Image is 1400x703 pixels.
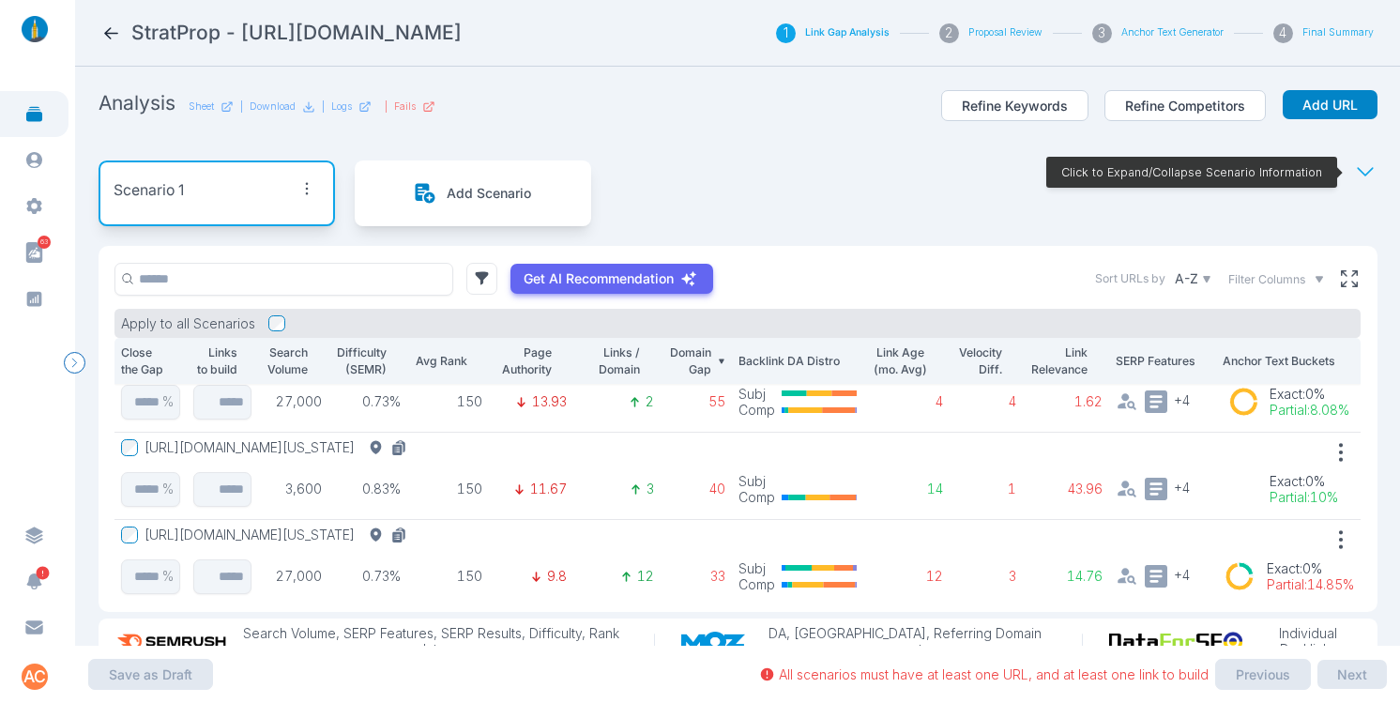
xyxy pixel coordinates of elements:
[99,90,175,116] h2: Analysis
[956,344,1002,377] p: Velocity Diff.
[121,344,166,377] p: Close the Gap
[414,182,531,206] button: Add Scenario
[1175,270,1198,287] p: A-Z
[1174,390,1190,408] span: + 4
[667,568,725,585] p: 33
[414,481,482,497] p: 150
[1029,481,1103,497] p: 43.96
[495,344,553,377] p: Page Authority
[1267,576,1354,593] p: Partial : 14.85%
[114,179,184,203] p: Scenario 1
[1095,270,1165,287] label: Sort URLs by
[265,393,322,410] p: 27,000
[776,23,796,43] div: 1
[193,344,238,377] p: Links to build
[265,481,322,497] p: 3,600
[162,481,174,497] p: %
[939,23,959,43] div: 2
[532,393,567,410] p: 13.93
[956,568,1016,585] p: 3
[1270,386,1349,403] p: Exact : 0%
[88,659,213,691] button: Save as Draft
[738,576,775,593] p: Comp
[189,100,243,114] a: Sheet|
[1116,353,1210,370] p: SERP Features
[447,185,531,202] p: Add Scenario
[510,264,713,294] button: Get AI Recommendation
[385,100,435,114] div: |
[1174,565,1190,583] span: + 4
[941,90,1088,122] button: Refine Keywords
[738,386,775,403] p: Subj
[335,481,402,497] p: 0.83%
[1061,164,1322,181] p: Click to Expand/Collapse Scenario Information
[873,481,943,497] p: 14
[805,26,890,39] button: Link Gap Analysis
[1270,489,1338,506] p: Partial : 10%
[1273,23,1293,43] div: 4
[1215,659,1311,691] button: Previous
[873,568,943,585] p: 12
[162,568,174,585] p: %
[754,625,1056,658] p: DA, [GEOGRAPHIC_DATA], Referring Domain count
[189,100,214,114] p: Sheet
[394,100,416,114] p: Fails
[1092,23,1112,43] div: 3
[38,236,51,249] span: 63
[1109,632,1252,651] img: data_for_seo_logo.e5120ddb.png
[162,393,174,410] p: %
[667,344,711,377] p: Domain Gap
[250,100,296,114] p: Download
[1172,267,1215,291] button: A-Z
[1223,353,1354,370] p: Anchor Text Buckets
[530,481,567,497] p: 11.67
[547,568,567,585] p: 9.8
[335,568,402,585] p: 0.73%
[667,481,725,497] p: 40
[1104,90,1266,122] button: Refine Competitors
[414,568,482,585] p: 150
[956,481,1016,497] p: 1
[1253,625,1364,658] p: Individual Backlinks
[873,393,943,410] p: 4
[1174,478,1190,496] span: + 4
[1302,26,1374,39] button: Final Summary
[145,527,414,543] button: [URL][DOMAIN_NAME][US_STATE]
[681,632,754,651] img: moz_logo.a3998d80.png
[738,489,775,506] p: Comp
[335,344,387,377] p: Difficulty (SEMR)
[414,393,482,410] p: 150
[1270,473,1338,490] p: Exact : 0%
[524,270,674,287] p: Get AI Recommendation
[1317,660,1387,690] button: Next
[145,439,414,456] button: [URL][DOMAIN_NAME][US_STATE]
[1121,26,1224,39] button: Anchor Text Generator
[121,315,255,332] p: Apply to all Scenarios
[647,481,654,497] p: 3
[580,344,640,377] p: Links / Domain
[15,16,54,42] img: linklaunch_small.2ae18699.png
[637,568,654,585] p: 12
[738,402,775,419] p: Comp
[335,393,402,410] p: 0.73%
[131,20,462,46] h2: StratProp - https://www.staxupstorage.com/
[1029,344,1088,377] p: Link Relevance
[1029,393,1103,410] p: 1.62
[1029,568,1103,585] p: 14.76
[1270,402,1349,419] p: Partial : 8.08%
[738,473,775,490] p: Subj
[873,344,928,377] p: Link Age (mo. Avg)
[1267,560,1354,577] p: Exact : 0%
[322,100,372,114] div: |
[738,560,775,577] p: Subj
[112,625,236,658] img: semrush_logo.573af308.png
[1228,271,1325,288] button: Filter Columns
[235,625,628,658] p: Search Volume, SERP Features, SERP Results, Difficulty, Rank data
[646,393,654,410] p: 2
[956,393,1016,410] p: 4
[265,344,308,377] p: Search Volume
[968,26,1042,39] button: Proposal Review
[1228,271,1305,288] span: Filter Columns
[414,353,467,370] p: Avg Rank
[667,393,725,410] p: 55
